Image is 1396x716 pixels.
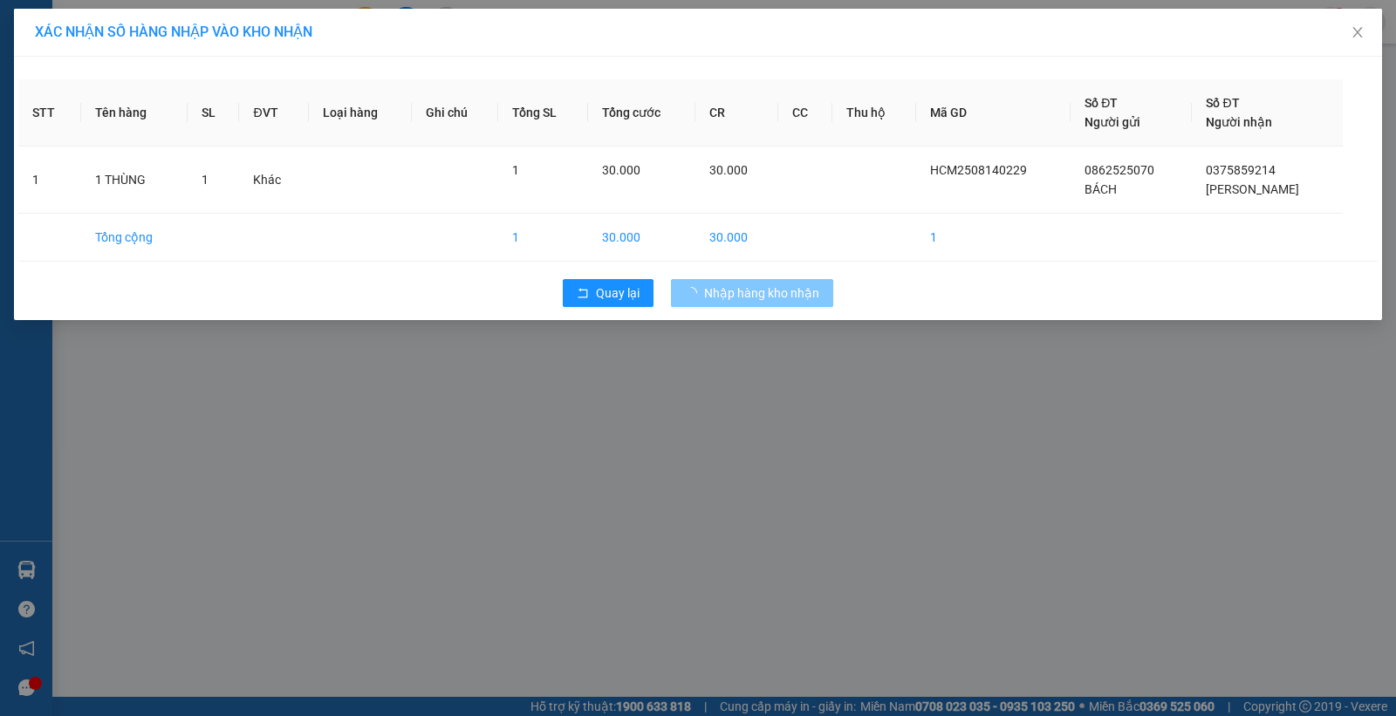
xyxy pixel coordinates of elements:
[704,283,819,303] span: Nhập hàng kho nhận
[916,214,1071,262] td: 1
[81,214,188,262] td: Tổng cộng
[1085,96,1118,110] span: Số ĐT
[498,214,588,262] td: 1
[916,79,1071,147] th: Mã GD
[1206,96,1239,110] span: Số ĐT
[81,147,188,214] td: 1 THÙNG
[778,79,832,147] th: CC
[695,214,777,262] td: 30.000
[35,24,312,40] span: XÁC NHẬN SỐ HÀNG NHẬP VÀO KHO NHẬN
[596,283,640,303] span: Quay lại
[512,163,519,177] span: 1
[202,173,209,187] span: 1
[1085,115,1140,129] span: Người gửi
[1085,182,1117,196] span: BÁCH
[239,147,309,214] td: Khác
[188,79,240,147] th: SL
[239,79,309,147] th: ĐVT
[685,287,704,299] span: loading
[1351,25,1365,39] span: close
[18,79,81,147] th: STT
[563,279,654,307] button: rollbackQuay lại
[671,279,833,307] button: Nhập hàng kho nhận
[1206,115,1272,129] span: Người nhận
[309,79,412,147] th: Loại hàng
[412,79,498,147] th: Ghi chú
[588,79,695,147] th: Tổng cước
[930,163,1027,177] span: HCM2508140229
[81,79,188,147] th: Tên hàng
[709,163,748,177] span: 30.000
[1206,163,1276,177] span: 0375859214
[18,147,81,214] td: 1
[832,79,916,147] th: Thu hộ
[577,287,589,301] span: rollback
[602,163,640,177] span: 30.000
[498,79,588,147] th: Tổng SL
[1206,182,1299,196] span: [PERSON_NAME]
[1085,163,1154,177] span: 0862525070
[588,214,695,262] td: 30.000
[1333,9,1382,58] button: Close
[695,79,777,147] th: CR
